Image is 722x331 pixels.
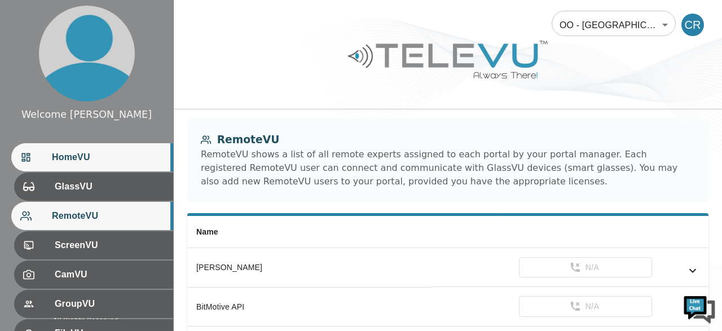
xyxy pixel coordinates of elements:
[52,209,164,223] span: RemoteVU
[59,59,190,74] div: Chat with us now
[14,173,173,201] div: GlassVU
[185,6,212,33] div: Minimize live chat window
[55,297,164,311] span: GroupVU
[14,290,173,318] div: GroupVU
[55,239,164,252] span: ScreenVU
[6,215,215,255] textarea: Type your message and hit 'Enter'
[346,36,549,83] img: Logo
[196,301,424,312] div: BitMotive API
[552,9,676,41] div: OO - [GEOGRAPHIC_DATA] - [PERSON_NAME] [MTRP]
[21,107,152,122] div: Welcome [PERSON_NAME]
[55,180,164,193] span: GlassVU
[683,292,716,325] img: Chat Widget
[196,262,424,273] div: [PERSON_NAME]
[55,268,164,281] span: CamVU
[65,96,156,210] span: We're online!
[19,52,47,81] img: d_736959983_company_1615157101543_736959983
[11,202,173,230] div: RemoteVU
[52,151,164,164] span: HomeVU
[201,148,695,188] div: RemoteVU shows a list of all remote experts assigned to each portal by your portal manager. Each ...
[11,143,173,171] div: HomeVU
[14,231,173,259] div: ScreenVU
[196,227,218,236] span: Name
[14,261,173,289] div: CamVU
[201,132,695,148] div: RemoteVU
[681,14,704,36] div: CR
[39,6,135,101] img: profile.png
